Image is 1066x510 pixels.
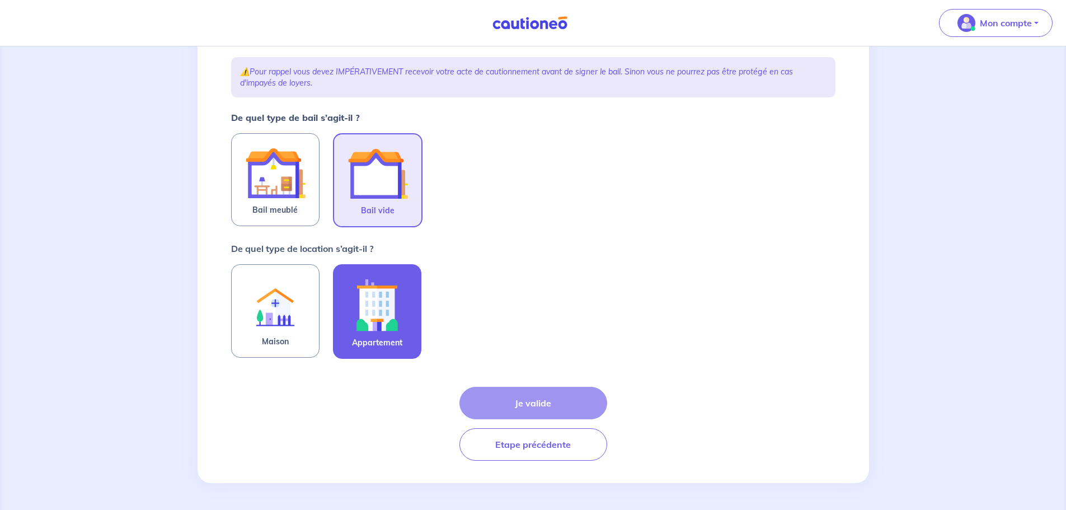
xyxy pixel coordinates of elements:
p: ⚠️ [240,66,826,88]
span: Bail meublé [252,203,298,217]
img: illu_empty_lease.svg [347,143,408,204]
em: Pour rappel vous devez IMPÉRATIVEMENT recevoir votre acte de cautionnement avant de signer le bai... [240,67,793,88]
strong: De quel type de bail s’agit-il ? [231,112,360,123]
img: illu_apartment.svg [347,274,407,336]
img: illu_furnished_lease.svg [245,143,306,203]
img: illu_rent.svg [245,274,306,335]
p: Mon compte [980,16,1032,30]
p: De quel type de location s’agit-il ? [231,242,373,255]
span: Bail vide [361,204,395,217]
button: Etape précédente [459,428,607,461]
button: illu_account_valid_menu.svgMon compte [939,9,1053,37]
span: Appartement [352,336,402,349]
span: Maison [262,335,289,348]
img: Cautioneo [488,16,572,30]
img: illu_account_valid_menu.svg [957,14,975,32]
